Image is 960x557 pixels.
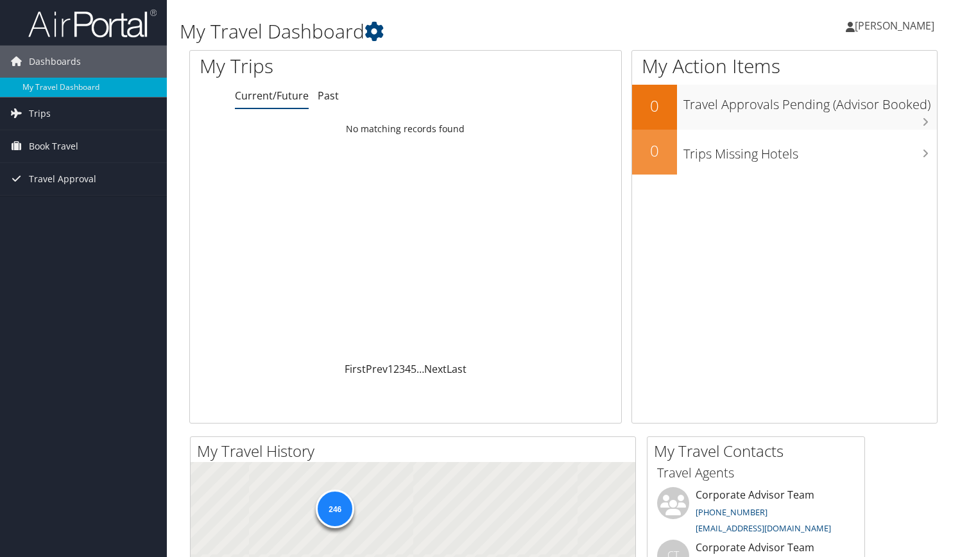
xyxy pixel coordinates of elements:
span: [PERSON_NAME] [855,19,934,33]
a: Last [447,362,467,376]
a: [PERSON_NAME] [846,6,947,45]
a: Prev [366,362,388,376]
td: No matching records found [190,117,621,141]
a: First [345,362,366,376]
a: 4 [405,362,411,376]
a: [PHONE_NUMBER] [696,506,767,518]
h3: Travel Approvals Pending (Advisor Booked) [683,89,937,114]
h1: My Trips [200,53,432,80]
li: Corporate Advisor Team [651,487,861,540]
span: Dashboards [29,46,81,78]
a: Current/Future [235,89,309,103]
span: … [416,362,424,376]
a: [EMAIL_ADDRESS][DOMAIN_NAME] [696,522,831,534]
h1: My Travel Dashboard [180,18,691,45]
span: Travel Approval [29,163,96,195]
h3: Travel Agents [657,464,855,482]
a: 1 [388,362,393,376]
a: 3 [399,362,405,376]
a: 5 [411,362,416,376]
a: 2 [393,362,399,376]
h2: My Travel Contacts [654,440,864,462]
h3: Trips Missing Hotels [683,139,937,163]
img: airportal-logo.png [28,8,157,39]
span: Book Travel [29,130,78,162]
a: Past [318,89,339,103]
a: 0Trips Missing Hotels [632,130,937,175]
h2: My Travel History [197,440,635,462]
h2: 0 [632,140,677,162]
h2: 0 [632,95,677,117]
div: 246 [316,489,354,527]
h1: My Action Items [632,53,937,80]
a: 0Travel Approvals Pending (Advisor Booked) [632,85,937,130]
a: Next [424,362,447,376]
span: Trips [29,98,51,130]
